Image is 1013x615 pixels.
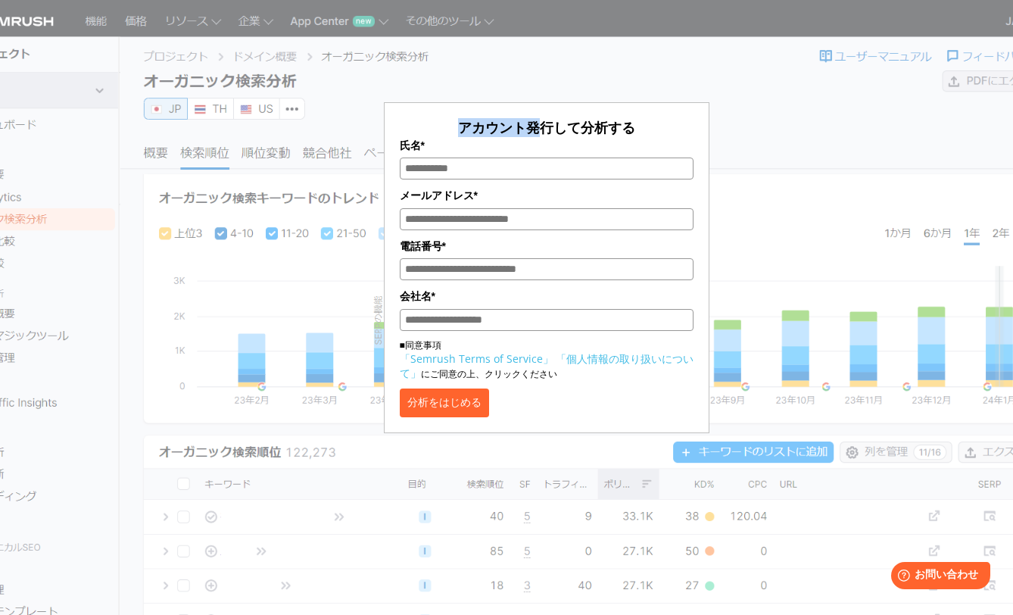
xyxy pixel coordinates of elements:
span: アカウント発行して分析する [458,118,635,136]
button: 分析をはじめる [400,389,489,417]
p: ■同意事項 にご同意の上、クリックください [400,339,694,381]
label: 電話番号* [400,238,694,254]
iframe: Help widget launcher [878,556,996,598]
label: メールアドレス* [400,187,694,204]
a: 「Semrush Terms of Service」 [400,351,553,366]
a: 「個人情報の取り扱いについて」 [400,351,694,380]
